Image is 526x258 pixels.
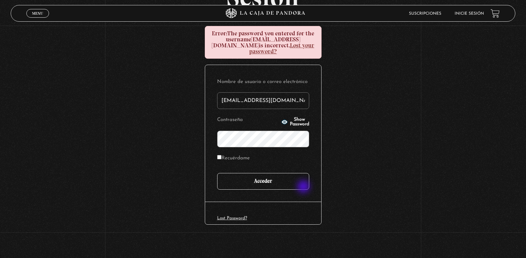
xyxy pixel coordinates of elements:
[212,36,300,49] strong: [EMAIL_ADDRESS][DOMAIN_NAME]
[205,26,322,59] div: The password you entered for the username is incorrect.
[217,77,309,87] label: Nombre de usuario o correo electrónico
[409,12,441,16] a: Suscripciones
[212,30,227,37] strong: Error:
[217,153,250,164] label: Recuérdame
[455,12,484,16] a: Inicie sesión
[32,11,43,15] span: Menu
[217,173,309,190] input: Acceder
[217,155,221,159] input: Recuérdame
[217,115,279,125] label: Contraseña
[290,117,309,127] span: Show Password
[281,117,309,127] button: Show Password
[249,42,314,55] a: Lost your password?
[30,17,46,22] span: Cerrar
[217,216,247,220] a: Lost Password?
[491,9,500,18] a: View your shopping cart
